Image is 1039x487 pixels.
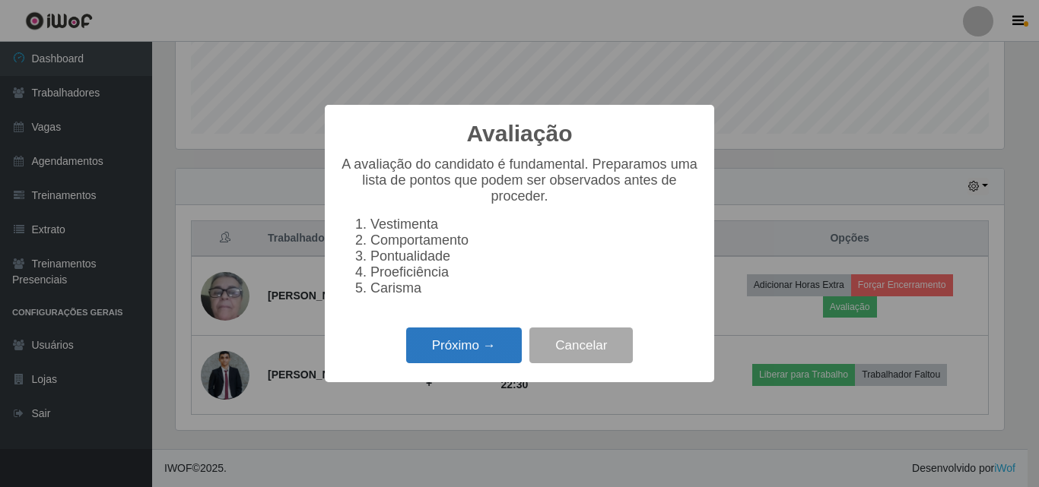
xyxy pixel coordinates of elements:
[370,248,699,264] li: Pontualidade
[370,280,699,296] li: Carisma
[406,327,522,363] button: Próximo →
[370,264,699,280] li: Proeficiência
[370,232,699,248] li: Comportamento
[529,327,633,363] button: Cancelar
[467,120,573,147] h2: Avaliação
[370,217,699,232] li: Vestimenta
[340,157,699,204] p: A avaliação do candidato é fundamental. Preparamos uma lista de pontos que podem ser observados a...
